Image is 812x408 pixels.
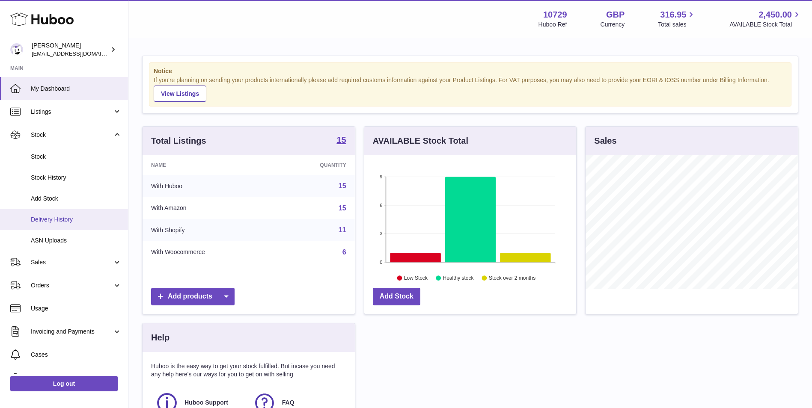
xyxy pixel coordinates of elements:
text: 3 [380,231,382,236]
span: Stock [31,153,122,161]
a: View Listings [154,86,206,102]
h3: Sales [594,135,616,147]
text: 0 [380,260,382,265]
span: ASN Uploads [31,237,122,245]
text: Low Stock [404,275,428,281]
span: Usage [31,305,122,313]
span: Orders [31,281,113,290]
span: Add Stock [31,195,122,203]
span: Sales [31,258,113,266]
th: Quantity [274,155,355,175]
span: Huboo Support [184,399,228,407]
strong: GBP [606,9,625,21]
td: With Amazon [143,197,274,219]
a: 6 [342,248,346,256]
div: Currency [601,21,625,29]
span: Listings [31,108,113,116]
a: Add Stock [373,288,420,305]
a: 15 [336,136,346,146]
span: Stock [31,131,113,139]
th: Name [143,155,274,175]
h3: Total Listings [151,135,206,147]
a: 15 [339,182,346,189]
a: Add products [151,288,235,305]
div: If you're planning on sending your products internationally please add required customs informati... [154,76,787,102]
div: [PERSON_NAME] [32,41,109,58]
span: Cases [31,351,122,359]
p: Huboo is the easy way to get your stock fulfilled. But incase you need any help here's our ways f... [151,362,346,378]
td: With Huboo [143,175,274,197]
strong: 15 [336,136,346,144]
span: [EMAIL_ADDRESS][DOMAIN_NAME] [32,50,126,57]
td: With Shopify [143,219,274,241]
span: Delivery History [31,216,122,224]
span: My Dashboard [31,85,122,93]
span: 316.95 [660,9,686,21]
h3: Help [151,332,170,343]
span: Total sales [658,21,696,29]
span: Invoicing and Payments [31,328,113,336]
a: Log out [10,376,118,391]
text: 6 [380,203,382,208]
span: FAQ [282,399,294,407]
div: Huboo Ref [538,21,567,29]
text: Stock over 2 months [489,275,535,281]
a: 316.95 Total sales [658,9,696,29]
a: 15 [339,204,346,212]
td: With Woocommerce [143,241,274,263]
a: 2,450.00 AVAILABLE Stock Total [729,9,802,29]
img: internalAdmin-10729@internal.huboo.com [10,43,23,56]
text: Healthy stock [443,275,474,281]
span: AVAILABLE Stock Total [729,21,802,29]
h3: AVAILABLE Stock Total [373,135,468,147]
strong: Notice [154,67,787,75]
span: Stock History [31,174,122,182]
text: 9 [380,174,382,179]
a: 11 [339,226,346,234]
strong: 10729 [543,9,567,21]
span: 2,450.00 [758,9,792,21]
